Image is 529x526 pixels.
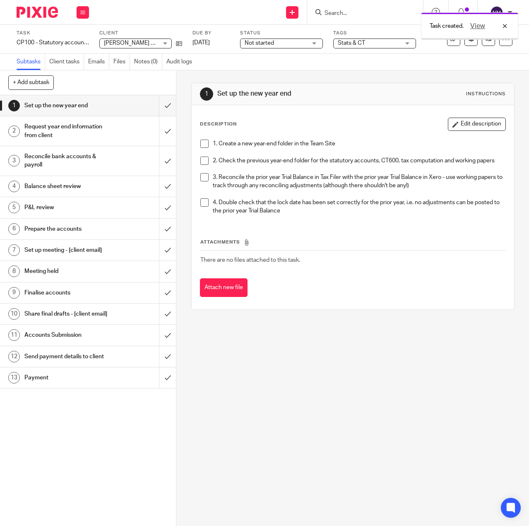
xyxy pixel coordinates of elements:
span: Attachments [200,240,240,244]
h1: Request year end information from client [24,121,109,142]
div: 6 [8,223,20,235]
p: 2. Check the previous year-end folder for the statutory accounts, CT600, tax computation and work... [213,157,505,165]
p: 1. Create a new year-end folder in the Team Site [213,140,505,148]
span: Stats & CT [338,40,365,46]
label: Due by [192,30,230,36]
span: Not started [245,40,274,46]
div: 12 [8,351,20,362]
div: 2 [8,125,20,137]
a: Emails [88,54,109,70]
div: 8 [8,265,20,277]
p: Task created. [432,22,466,30]
a: Subtasks [17,54,45,70]
label: Status [240,30,323,36]
a: Audit logs [166,54,196,70]
h1: Meeting held [24,265,109,277]
h1: Reconcile bank accounts & payroll [24,150,109,171]
div: 10 [8,308,20,320]
h1: Accounts Submission [24,329,109,341]
button: Edit description [448,118,506,131]
h1: Set up the new year end [217,89,370,98]
p: Description [200,121,237,128]
h1: Share final drafts - [client email] [24,308,109,320]
div: 4 [8,181,20,192]
h1: Set up meeting - [client email] [24,244,109,256]
h1: P&L review [24,201,109,214]
span: There are no files attached to this task. [200,257,300,263]
a: Files [113,54,130,70]
img: svg%3E [490,6,503,19]
div: 3 [8,155,20,166]
button: + Add subtask [8,75,54,89]
div: 1 [8,100,20,111]
a: Notes (0) [134,54,162,70]
div: 11 [8,329,20,341]
h1: Prepare the accounts [24,223,109,235]
div: CP100 - Statutory accounts & tax return - [DATE] [17,39,89,47]
button: View [470,21,490,31]
span: [DATE] [192,40,210,46]
p: 4. Double check that the lock date has been set correctly for the prior year, i.e. no adjustments... [213,198,505,215]
h1: Set up the new year end [24,99,109,112]
p: 3. Reconcile the prior year Trial Balance in Tax Filer with the prior year Trial Balance in Xero ... [213,173,505,190]
div: CP100 - Statutory accounts &amp; tax return - August 2025 [17,39,89,47]
img: Pixie [17,7,58,18]
h1: Balance sheet review [24,180,109,193]
span: [PERSON_NAME] Design Limited [104,40,190,46]
label: Client [99,30,182,36]
h1: Payment [24,372,109,384]
div: Instructions [466,91,506,97]
h1: Finalise accounts [24,287,109,299]
label: Task [17,30,89,36]
div: 7 [8,244,20,256]
a: Client tasks [49,54,84,70]
div: 1 [200,87,213,101]
h1: Send payment details to client [24,350,109,363]
div: 13 [8,372,20,384]
button: Attach new file [200,278,248,297]
div: 5 [8,202,20,213]
div: 9 [8,287,20,299]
